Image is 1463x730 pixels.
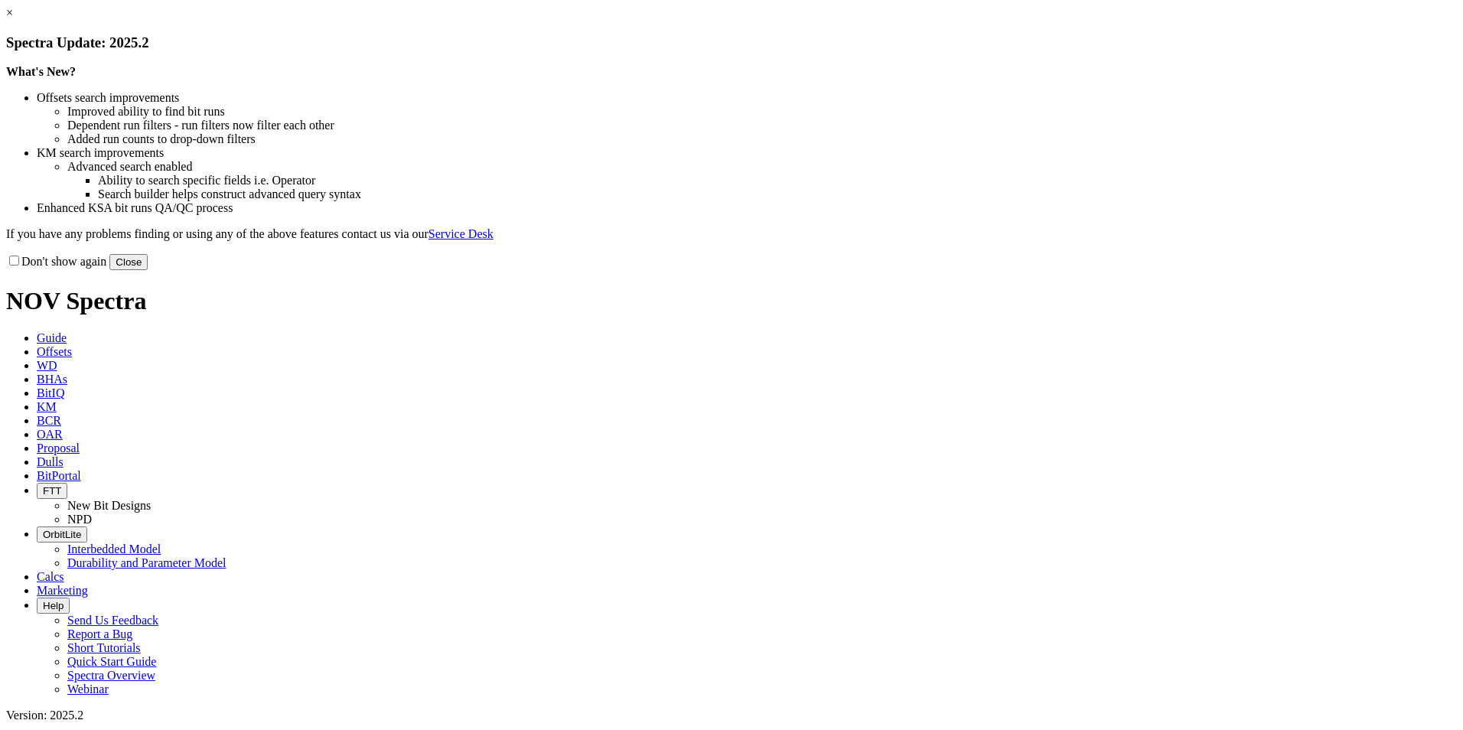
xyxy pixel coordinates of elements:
input: Don't show again [9,256,19,266]
a: Quick Start Guide [67,655,156,668]
span: Dulls [37,455,64,468]
span: WD [37,359,57,372]
a: × [6,6,13,19]
li: KM search improvements [37,146,1457,160]
li: Ability to search specific fields i.e. Operator [98,174,1457,187]
div: Version: 2025.2 [6,709,1457,722]
span: BCR [37,414,61,427]
span: BitIQ [37,386,64,399]
span: OAR [37,428,63,441]
span: Calcs [37,570,64,583]
li: Search builder helps construct advanced query syntax [98,187,1457,201]
a: Spectra Overview [67,669,155,682]
p: If you have any problems finding or using any of the above features contact us via our [6,227,1457,241]
label: Don't show again [6,255,106,268]
a: Service Desk [428,227,494,240]
h1: NOV Spectra [6,287,1457,315]
span: Marketing [37,584,88,597]
li: Offsets search improvements [37,91,1457,105]
a: Webinar [67,683,109,696]
span: BitPortal [37,469,81,482]
span: Guide [37,331,67,344]
a: Send Us Feedback [67,614,158,627]
a: New Bit Designs [67,499,151,512]
strong: What's New? [6,65,76,78]
span: Proposal [37,442,80,455]
span: BHAs [37,373,67,386]
li: Dependent run filters - run filters now filter each other [67,119,1457,132]
span: Offsets [37,345,72,358]
li: Advanced search enabled [67,160,1457,174]
span: Help [43,600,64,611]
span: KM [37,400,57,413]
li: Enhanced KSA bit runs QA/QC process [37,201,1457,215]
a: Interbedded Model [67,543,161,556]
a: Durability and Parameter Model [67,556,226,569]
button: Close [109,254,148,270]
li: Added run counts to drop-down filters [67,132,1457,146]
span: FTT [43,485,61,497]
li: Improved ability to find bit runs [67,105,1457,119]
span: OrbitLite [43,529,81,540]
a: Short Tutorials [67,641,141,654]
a: NPD [67,513,92,526]
a: Report a Bug [67,627,132,640]
h3: Spectra Update: 2025.2 [6,34,1457,51]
